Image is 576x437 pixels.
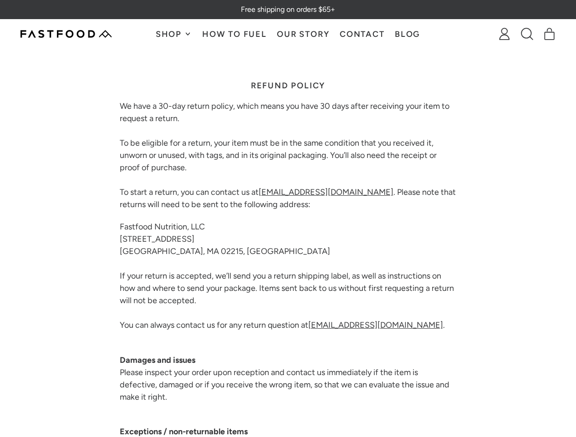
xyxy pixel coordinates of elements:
p: Please inspect your order upon reception and contact us immediately if the item is defective, dam... [120,354,457,403]
p: We have a 30-day return policy, which means you have 30 days after receiving your item to request... [120,100,457,211]
a: Our Story [272,20,335,48]
img: Fastfood [20,30,112,38]
h1: Refund policy [120,81,457,90]
a: Blog [390,20,426,48]
a: [EMAIL_ADDRESS][DOMAIN_NAME] [308,320,443,330]
strong: Damages and issues [120,355,195,365]
button: Shop [150,20,197,48]
span: Shop [156,30,184,38]
a: Contact [335,20,390,48]
p: Fastfood Nutrition, LLC [STREET_ADDRESS] [GEOGRAPHIC_DATA], MA 02215, [GEOGRAPHIC_DATA] If your r... [120,221,457,331]
a: [EMAIL_ADDRESS][DOMAIN_NAME] [259,187,393,197]
a: How To Fuel [197,20,272,48]
strong: Exceptions / non-returnable items [120,427,248,437]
